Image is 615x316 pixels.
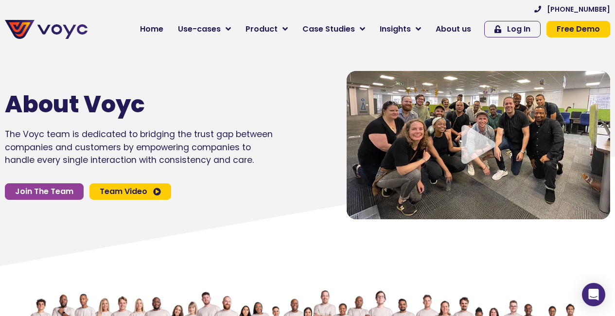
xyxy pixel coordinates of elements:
span: Product [246,23,278,35]
a: Join The Team [5,183,84,200]
h1: About Voyc [5,90,245,119]
span: Free Demo [557,25,600,33]
span: Use-cases [178,23,221,35]
img: voyc-full-logo [5,20,88,39]
a: [PHONE_NUMBER] [534,6,610,13]
span: Case Studies [302,23,355,35]
a: Home [133,19,171,39]
span: Log In [507,25,530,33]
a: Free Demo [546,21,610,37]
span: About us [436,23,471,35]
div: Video play button [459,125,498,165]
span: Home [140,23,163,35]
a: Case Studies [295,19,372,39]
span: Join The Team [15,188,73,195]
span: Insights [380,23,411,35]
a: Product [238,19,295,39]
div: Open Intercom Messenger [582,283,605,306]
a: Insights [372,19,428,39]
a: About us [428,19,478,39]
a: Use-cases [171,19,238,39]
a: Log In [484,21,541,37]
p: The Voyc team is dedicated to bridging the trust gap between companies and customers by empowerin... [5,128,274,166]
span: Team Video [100,188,147,195]
a: Team Video [89,183,171,200]
span: [PHONE_NUMBER] [547,6,610,13]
